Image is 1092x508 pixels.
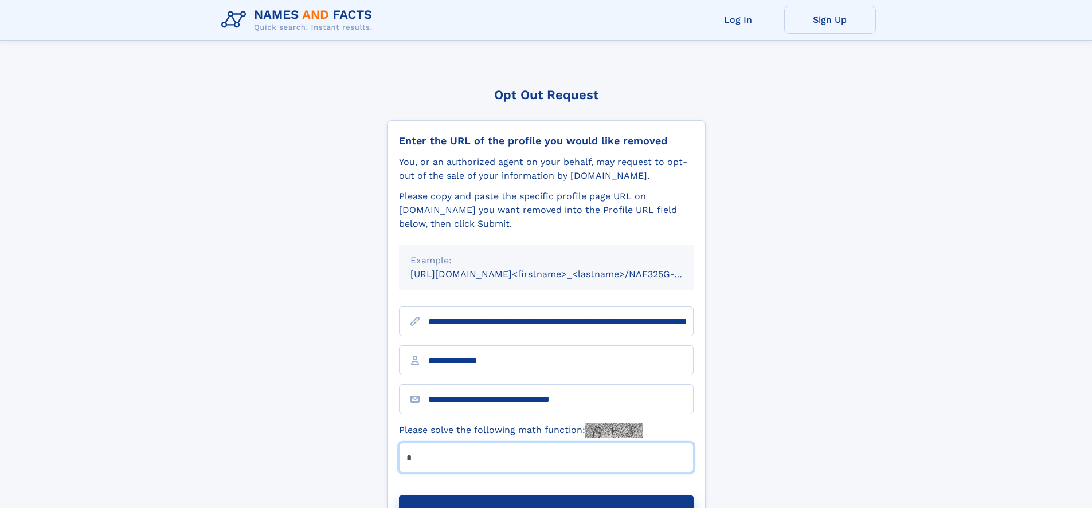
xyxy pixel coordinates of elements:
[399,135,694,147] div: Enter the URL of the profile you would like removed
[399,155,694,183] div: You, or an authorized agent on your behalf, may request to opt-out of the sale of your informatio...
[399,190,694,231] div: Please copy and paste the specific profile page URL on [DOMAIN_NAME] you want removed into the Pr...
[387,88,706,102] div: Opt Out Request
[399,423,643,438] label: Please solve the following math function:
[217,5,382,36] img: Logo Names and Facts
[692,6,784,34] a: Log In
[784,6,876,34] a: Sign Up
[410,269,715,279] small: [URL][DOMAIN_NAME]<firstname>_<lastname>/NAF325G-xxxxxxxx
[410,254,682,267] div: Example:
